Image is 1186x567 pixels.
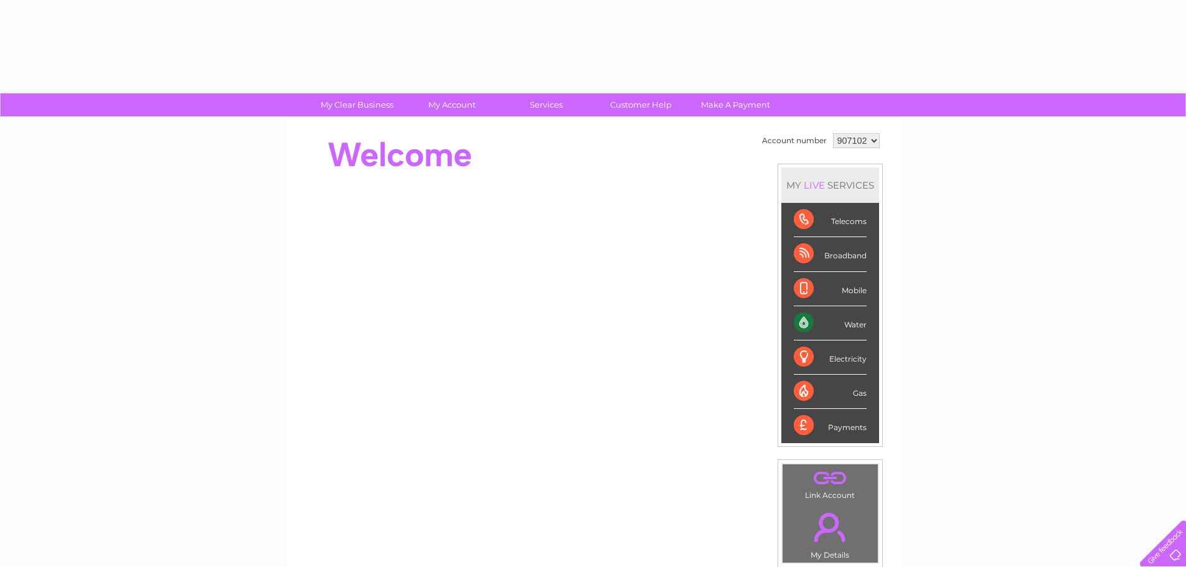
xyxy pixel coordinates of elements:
[400,93,503,116] a: My Account
[495,93,598,116] a: Services
[794,203,867,237] div: Telecoms
[782,502,878,563] td: My Details
[782,464,878,503] td: Link Account
[794,340,867,375] div: Electricity
[794,375,867,409] div: Gas
[781,167,879,203] div: MY SERVICES
[684,93,787,116] a: Make A Payment
[759,130,830,151] td: Account number
[794,272,867,306] div: Mobile
[794,306,867,340] div: Water
[306,93,408,116] a: My Clear Business
[801,179,827,191] div: LIVE
[794,409,867,443] div: Payments
[794,237,867,271] div: Broadband
[786,505,875,549] a: .
[590,93,692,116] a: Customer Help
[786,467,875,489] a: .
